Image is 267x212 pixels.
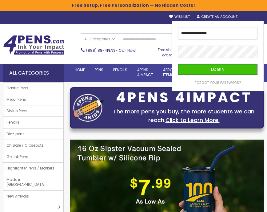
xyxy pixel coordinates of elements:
[3,105,30,116] span: Stylus Pens
[3,163,58,174] span: Highlighter Pens / Markers
[3,94,29,105] span: Metal Pens
[3,83,63,94] a: Plastic Pens
[107,107,261,124] div: The more pens you buy, the more students we can reach.
[3,140,63,151] a: On Sale / Closeouts
[86,48,116,53] a: (888) 88-4PENS
[163,67,191,77] span: 4PROMOTIONAL ITEMS
[216,195,267,212] iframe: Google Customer Reviews
[3,117,22,128] span: Pencils
[3,128,28,140] span: Bic® pens
[3,64,64,82] div: All Categories
[3,191,32,202] span: New Arrivals
[108,64,132,76] a: Pencils
[3,35,65,55] img: 4Pens Custom Pens and Promotional Products
[3,151,31,162] span: Gel Ink Pens
[75,67,85,72] span: Home
[165,116,220,124] a: Click to Learn More.
[3,140,47,151] span: On Sale / Closeouts
[169,14,190,19] a: Wishlist
[137,67,153,77] span: 4Pens 4impact
[195,80,241,85] a: Forgot Your Password?
[158,64,196,81] a: 4PROMOTIONALITEMS
[70,64,90,76] a: Home
[211,66,225,72] span: Login
[3,174,63,190] a: Made in [GEOGRAPHIC_DATA]
[86,48,136,53] span: - Call Now!
[244,15,264,19] div: Sign In
[3,191,63,202] a: New Arrivals
[197,14,237,19] a: Create an Account
[81,34,118,44] a: All Categories
[73,94,104,122] img: four_pen_logo.png
[3,117,63,128] a: Pencils
[3,163,63,174] a: Highlighter Pens / Markers
[3,128,63,140] a: Bic® pens
[3,94,63,105] a: Metal Pens
[157,45,197,57] div: Free shipping on pen orders over $199
[90,64,108,76] a: Pens
[113,67,127,72] span: Pencils
[3,105,63,116] a: Stylus Pens
[3,151,63,162] a: Gel Ink Pens
[178,64,257,75] button: Login
[3,83,31,94] span: Plastic Pens
[95,67,103,72] span: Pens
[107,91,261,104] div: 4PENS 4IMPACT
[84,37,115,42] span: All Categories
[132,64,158,81] a: 4Pens4impact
